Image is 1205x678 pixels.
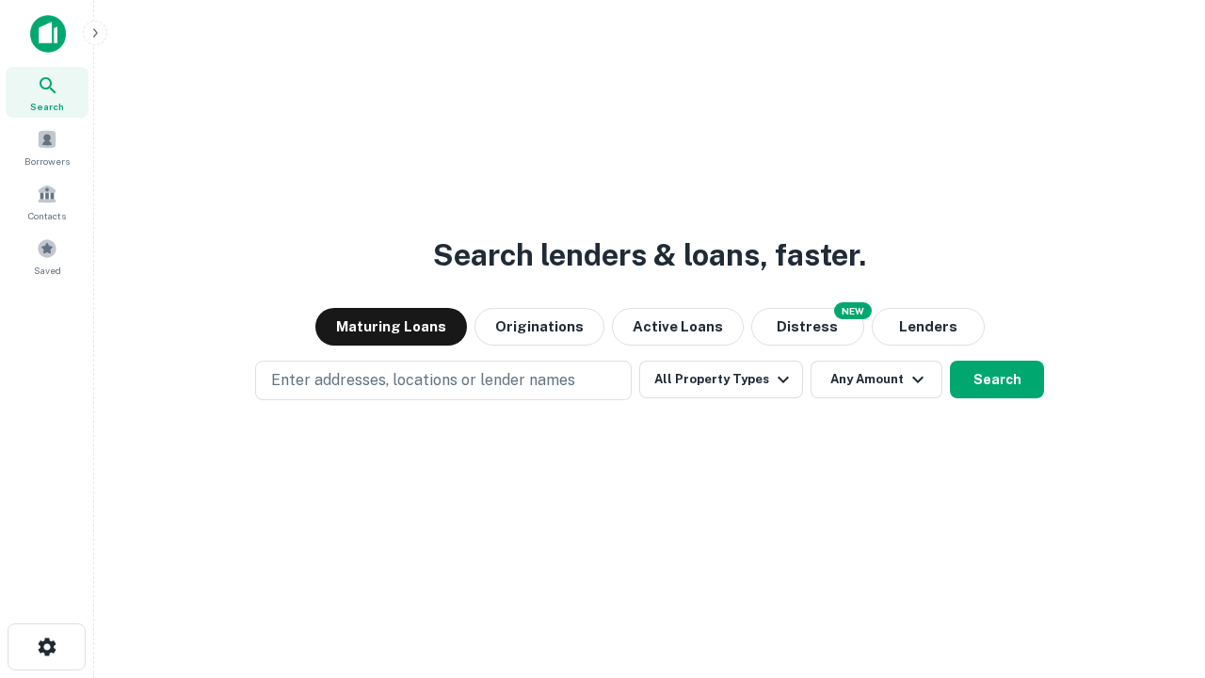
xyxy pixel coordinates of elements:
[255,361,632,400] button: Enter addresses, locations or lender names
[28,208,66,223] span: Contacts
[950,361,1044,398] button: Search
[1111,527,1205,618] iframe: Chat Widget
[6,231,88,282] a: Saved
[24,153,70,169] span: Borrowers
[612,308,744,346] button: Active Loans
[271,369,575,392] p: Enter addresses, locations or lender names
[834,302,872,319] div: NEW
[30,15,66,53] img: capitalize-icon.png
[30,99,64,114] span: Search
[811,361,942,398] button: Any Amount
[751,308,864,346] button: Search distressed loans with lien and other non-mortgage details.
[34,263,61,278] span: Saved
[872,308,985,346] button: Lenders
[639,361,803,398] button: All Property Types
[6,67,88,118] a: Search
[433,233,866,278] h3: Search lenders & loans, faster.
[474,308,604,346] button: Originations
[6,121,88,172] a: Borrowers
[315,308,467,346] button: Maturing Loans
[6,176,88,227] a: Contacts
